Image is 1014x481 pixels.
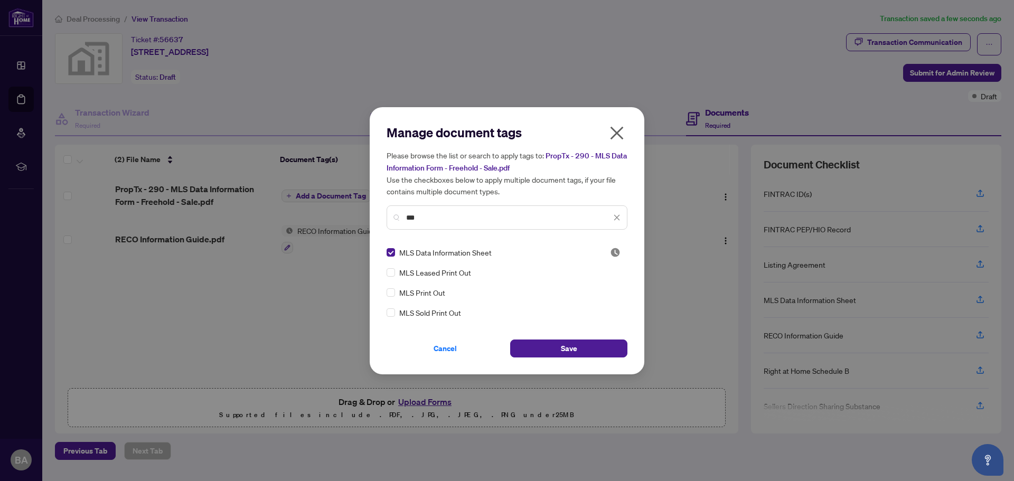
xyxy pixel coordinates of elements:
span: MLS Leased Print Out [399,267,471,278]
button: Save [510,339,627,357]
span: Cancel [434,340,457,357]
span: MLS Print Out [399,287,445,298]
span: MLS Sold Print Out [399,307,461,318]
span: Save [561,340,577,357]
button: Open asap [972,444,1003,476]
span: Pending Review [610,247,621,258]
span: PropTx - 290 - MLS Data Information Form - Freehold - Sale.pdf [387,151,627,173]
button: Cancel [387,339,504,357]
h5: Please browse the list or search to apply tags to: Use the checkboxes below to apply multiple doc... [387,149,627,197]
span: close [608,125,625,142]
span: MLS Data Information Sheet [399,247,492,258]
img: status [610,247,621,258]
h2: Manage document tags [387,124,627,141]
span: close [613,214,621,221]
